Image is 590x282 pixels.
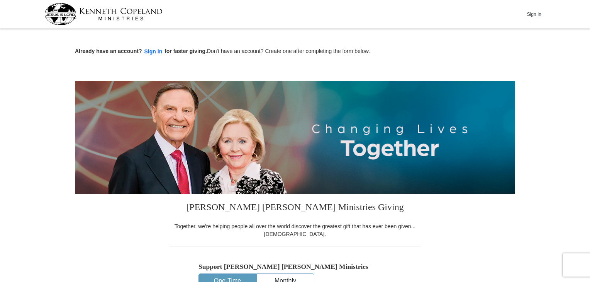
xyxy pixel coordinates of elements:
[75,48,207,54] strong: Already have an account? for faster giving.
[170,222,420,238] div: Together, we're helping people all over the world discover the greatest gift that has ever been g...
[142,47,165,56] button: Sign in
[522,8,546,20] button: Sign In
[198,263,392,271] h5: Support [PERSON_NAME] [PERSON_NAME] Ministries
[75,47,515,56] p: Don't have an account? Create one after completing the form below.
[170,194,420,222] h3: [PERSON_NAME] [PERSON_NAME] Ministries Giving
[44,3,163,25] img: kcm-header-logo.svg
